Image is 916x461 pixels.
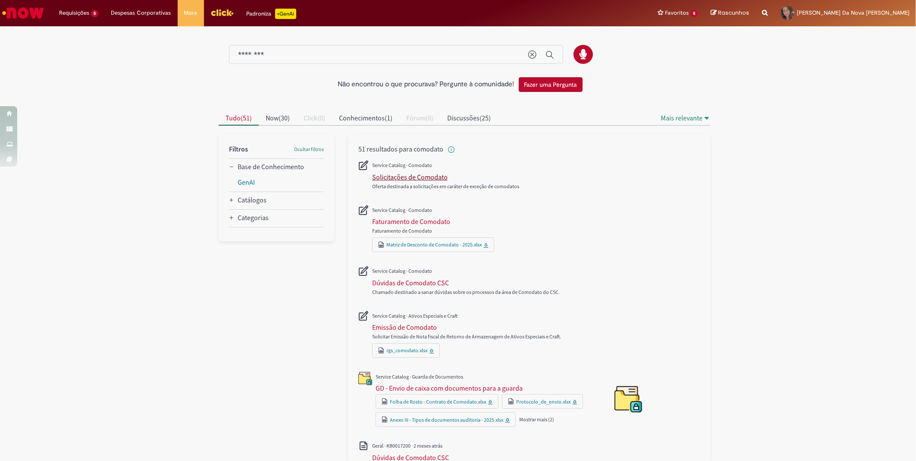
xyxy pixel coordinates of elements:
[711,9,749,17] a: Rascunhos
[690,10,698,17] span: 5
[718,9,749,17] span: Rascunhos
[338,81,514,88] h2: Não encontrou o que procurava? Pergunte à comunidade!
[797,9,910,16] span: [PERSON_NAME] Da Nova [PERSON_NAME]
[210,6,234,19] img: click_logo_yellow_360x200.png
[91,10,98,17] span: 5
[665,9,689,17] span: Favoritos
[59,9,89,17] span: Requisições
[1,4,45,22] img: ServiceNow
[275,9,296,19] p: +GenAi
[247,9,296,19] div: Padroniza
[184,9,198,17] span: More
[519,77,583,92] button: Fazer uma Pergunta
[111,9,171,17] span: Despesas Corporativas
